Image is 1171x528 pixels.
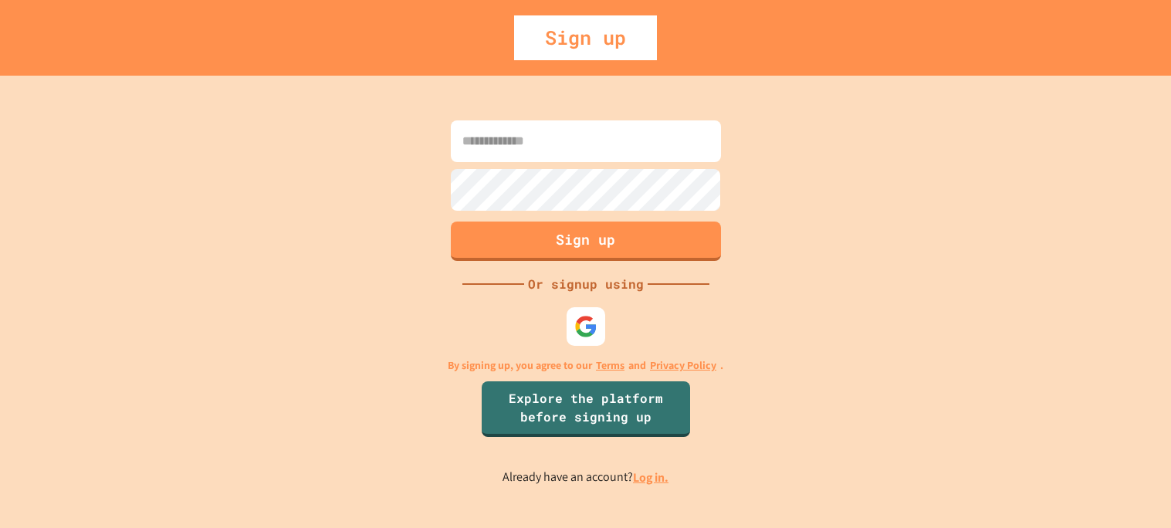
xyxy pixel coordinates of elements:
[482,381,690,437] a: Explore the platform before signing up
[514,15,657,60] div: Sign up
[650,357,716,374] a: Privacy Policy
[524,275,648,293] div: Or signup using
[633,469,668,486] a: Log in.
[596,357,624,374] a: Terms
[451,222,721,261] button: Sign up
[503,468,668,487] p: Already have an account?
[448,357,723,374] p: By signing up, you agree to our and .
[574,315,597,338] img: google-icon.svg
